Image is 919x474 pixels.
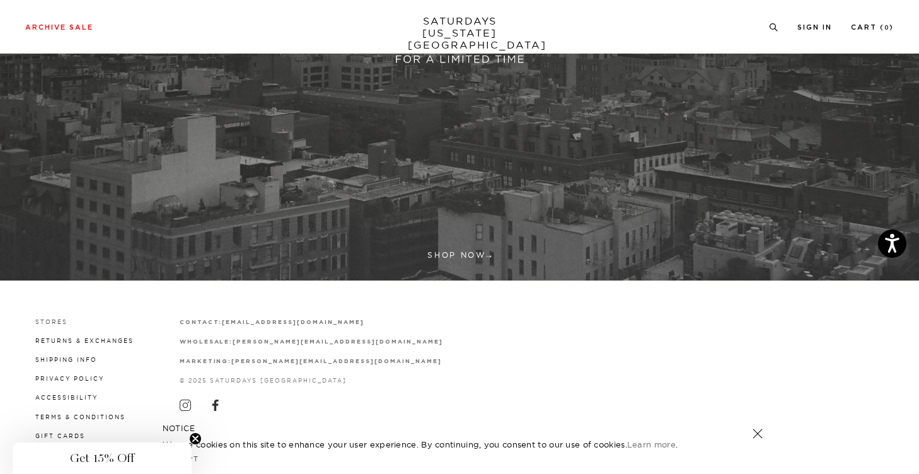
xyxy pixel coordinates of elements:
a: Learn more [627,439,676,449]
button: Close teaser [189,432,202,445]
a: [EMAIL_ADDRESS][DOMAIN_NAME] [222,318,364,325]
a: Terms & Conditions [35,413,125,420]
a: Sign In [797,24,832,31]
span: Get 15% Off [70,451,134,466]
a: Returns & Exchanges [35,337,134,344]
a: [PERSON_NAME][EMAIL_ADDRESS][DOMAIN_NAME] [231,357,441,364]
a: SATURDAYS[US_STATE][GEOGRAPHIC_DATA] [408,15,512,51]
a: [PERSON_NAME][EMAIL_ADDRESS][DOMAIN_NAME] [233,338,442,345]
a: Gift Cards [35,432,85,439]
div: Get 15% OffClose teaser [13,442,192,474]
a: Stores [35,318,67,325]
p: © 2025 Saturdays [GEOGRAPHIC_DATA] [180,376,443,385]
a: Cart (0) [851,24,894,31]
strong: [EMAIL_ADDRESS][DOMAIN_NAME] [222,320,364,325]
strong: contact: [180,320,223,325]
a: Archive Sale [25,24,93,31]
strong: marketing: [180,359,232,364]
strong: wholesale: [180,339,233,345]
a: Shipping Info [35,356,97,363]
small: 0 [884,25,889,31]
a: Privacy Policy [35,375,104,382]
strong: [PERSON_NAME][EMAIL_ADDRESS][DOMAIN_NAME] [231,359,441,364]
a: Accessibility [35,394,98,401]
p: We use cookies on this site to enhance your user experience. By continuing, you consent to our us... [163,438,712,451]
strong: [PERSON_NAME][EMAIL_ADDRESS][DOMAIN_NAME] [233,339,442,345]
h5: NOTICE [163,423,756,434]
